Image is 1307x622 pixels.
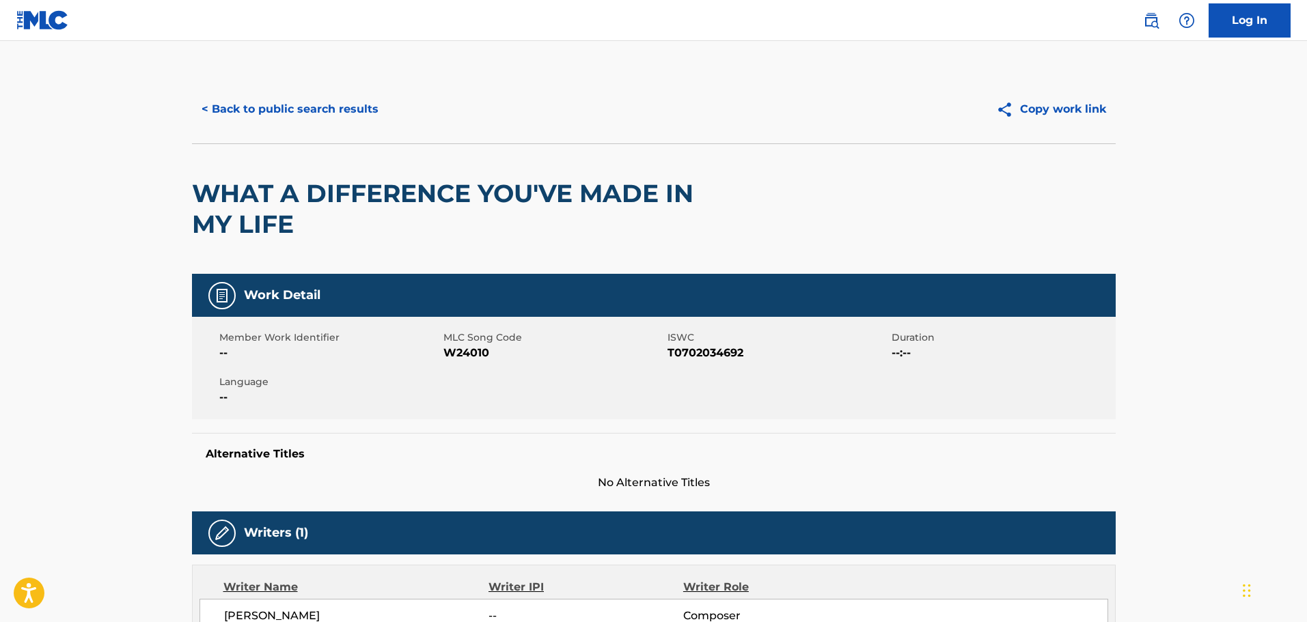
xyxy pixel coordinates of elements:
[987,92,1116,126] button: Copy work link
[214,287,230,304] img: Work Detail
[1138,7,1165,34] a: Public Search
[1143,12,1159,29] img: search
[996,101,1020,118] img: Copy work link
[1179,12,1195,29] img: help
[192,92,388,126] button: < Back to public search results
[219,389,440,406] span: --
[892,330,1112,345] span: Duration
[668,345,888,361] span: T0702034692
[214,525,230,541] img: Writers
[223,579,489,595] div: Writer Name
[206,447,1102,461] h5: Alternative Titles
[892,345,1112,361] span: --:--
[1173,7,1200,34] div: Help
[192,475,1116,491] span: No Alternative Titles
[219,345,440,361] span: --
[244,287,320,303] h5: Work Detail
[219,375,440,389] span: Language
[219,330,440,345] span: Member Work Identifier
[1209,3,1291,38] a: Log In
[16,10,69,30] img: MLC Logo
[1239,556,1307,622] iframe: Chat Widget
[489,579,683,595] div: Writer IPI
[244,525,308,541] h5: Writers (1)
[668,330,888,345] span: ISWC
[443,330,664,345] span: MLC Song Code
[443,345,664,361] span: W24010
[1243,570,1251,611] div: Drag
[192,178,746,240] h2: WHAT A DIFFERENCE YOU'VE MADE IN MY LIFE
[683,579,860,595] div: Writer Role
